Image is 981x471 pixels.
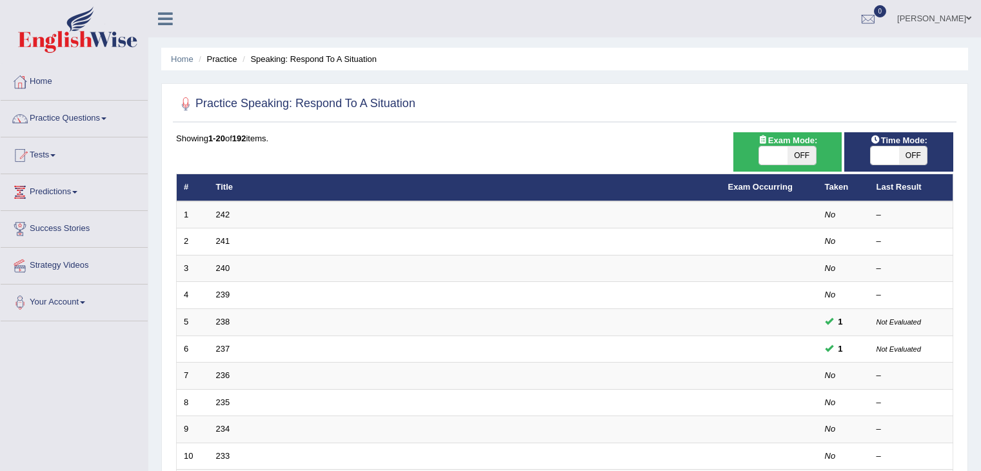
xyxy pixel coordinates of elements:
a: 240 [216,263,230,273]
th: # [177,174,209,201]
div: – [877,209,946,221]
div: – [877,397,946,409]
li: Speaking: Respond To A Situation [239,53,377,65]
h2: Practice Speaking: Respond To A Situation [176,94,415,114]
th: Title [209,174,721,201]
a: Practice Questions [1,101,148,133]
th: Taken [818,174,869,201]
span: 0 [874,5,887,17]
td: 6 [177,336,209,363]
td: 8 [177,389,209,416]
td: 5 [177,309,209,336]
a: Exam Occurring [728,182,793,192]
em: No [825,424,836,434]
a: 242 [216,210,230,219]
div: – [877,263,946,275]
em: No [825,236,836,246]
div: Show exams occurring in exams [733,132,842,172]
div: – [877,423,946,436]
small: Not Evaluated [877,345,921,353]
a: 234 [216,424,230,434]
a: Predictions [1,174,148,206]
a: 239 [216,290,230,299]
a: 235 [216,397,230,407]
em: No [825,370,836,380]
a: Home [1,64,148,96]
span: You can still take this question [833,342,848,356]
b: 1-20 [208,134,225,143]
div: – [877,450,946,463]
td: 2 [177,228,209,256]
em: No [825,210,836,219]
small: Not Evaluated [877,318,921,326]
td: 1 [177,201,209,228]
th: Last Result [869,174,953,201]
a: Strategy Videos [1,248,148,280]
td: 4 [177,282,209,309]
em: No [825,451,836,461]
div: Showing of items. [176,132,953,145]
div: – [877,289,946,301]
em: No [825,397,836,407]
span: You can still take this question [833,315,848,328]
a: 236 [216,370,230,380]
a: 238 [216,317,230,326]
td: 9 [177,416,209,443]
td: 7 [177,363,209,390]
span: OFF [788,146,816,165]
a: 241 [216,236,230,246]
span: Time Mode: [866,134,933,147]
a: 237 [216,344,230,354]
em: No [825,290,836,299]
a: Your Account [1,285,148,317]
li: Practice [195,53,237,65]
a: Tests [1,137,148,170]
b: 192 [232,134,246,143]
span: OFF [899,146,927,165]
div: – [877,370,946,382]
em: No [825,263,836,273]
a: Success Stories [1,211,148,243]
a: 233 [216,451,230,461]
div: – [877,235,946,248]
span: Exam Mode: [753,134,822,147]
td: 10 [177,443,209,470]
a: Home [171,54,193,64]
td: 3 [177,255,209,282]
